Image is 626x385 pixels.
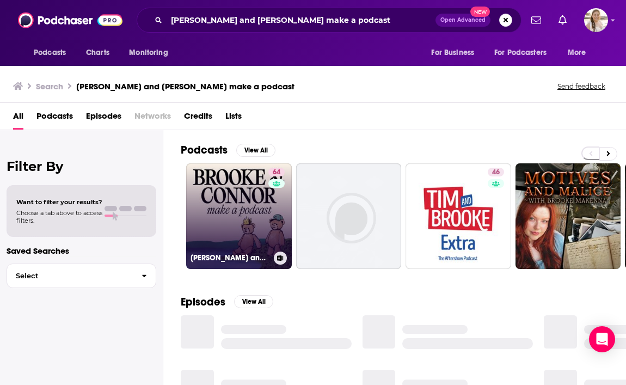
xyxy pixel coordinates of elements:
[554,82,609,91] button: Send feedback
[76,81,294,91] h3: [PERSON_NAME] and [PERSON_NAME] make a podcast
[79,42,116,63] a: Charts
[435,14,490,27] button: Open AdvancedNew
[36,107,73,130] a: Podcasts
[494,45,547,60] span: For Podcasters
[225,107,242,130] a: Lists
[7,264,156,288] button: Select
[554,11,571,29] a: Show notifications dropdown
[589,326,615,352] div: Open Intercom Messenger
[431,45,474,60] span: For Business
[181,143,275,157] a: PodcastsView All
[406,163,511,269] a: 46
[18,10,122,30] img: Podchaser - Follow, Share and Rate Podcasts
[236,144,275,157] button: View All
[7,246,156,256] p: Saved Searches
[26,42,80,63] button: open menu
[584,8,608,32] button: Show profile menu
[487,42,562,63] button: open menu
[184,107,212,130] a: Credits
[568,45,586,60] span: More
[492,167,500,178] span: 46
[137,8,521,33] div: Search podcasts, credits, & more...
[7,272,133,279] span: Select
[268,168,285,176] a: 64
[16,209,102,224] span: Choose a tab above to access filters.
[36,81,63,91] h3: Search
[560,42,600,63] button: open menu
[7,158,156,174] h2: Filter By
[129,45,168,60] span: Monitoring
[470,7,490,17] span: New
[134,107,171,130] span: Networks
[16,198,102,206] span: Want to filter your results?
[424,42,488,63] button: open menu
[121,42,182,63] button: open menu
[584,8,608,32] span: Logged in as acquavie
[34,45,66,60] span: Podcasts
[86,45,109,60] span: Charts
[488,168,504,176] a: 46
[186,163,292,269] a: 64[PERSON_NAME] and [PERSON_NAME] Make A Podcast
[86,107,121,130] a: Episodes
[191,253,269,262] h3: [PERSON_NAME] and [PERSON_NAME] Make A Podcast
[181,143,228,157] h2: Podcasts
[13,107,23,130] a: All
[527,11,545,29] a: Show notifications dropdown
[181,295,273,309] a: EpisodesView All
[181,295,225,309] h2: Episodes
[167,11,435,29] input: Search podcasts, credits, & more...
[273,167,280,178] span: 64
[584,8,608,32] img: User Profile
[234,295,273,308] button: View All
[440,17,486,23] span: Open Advanced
